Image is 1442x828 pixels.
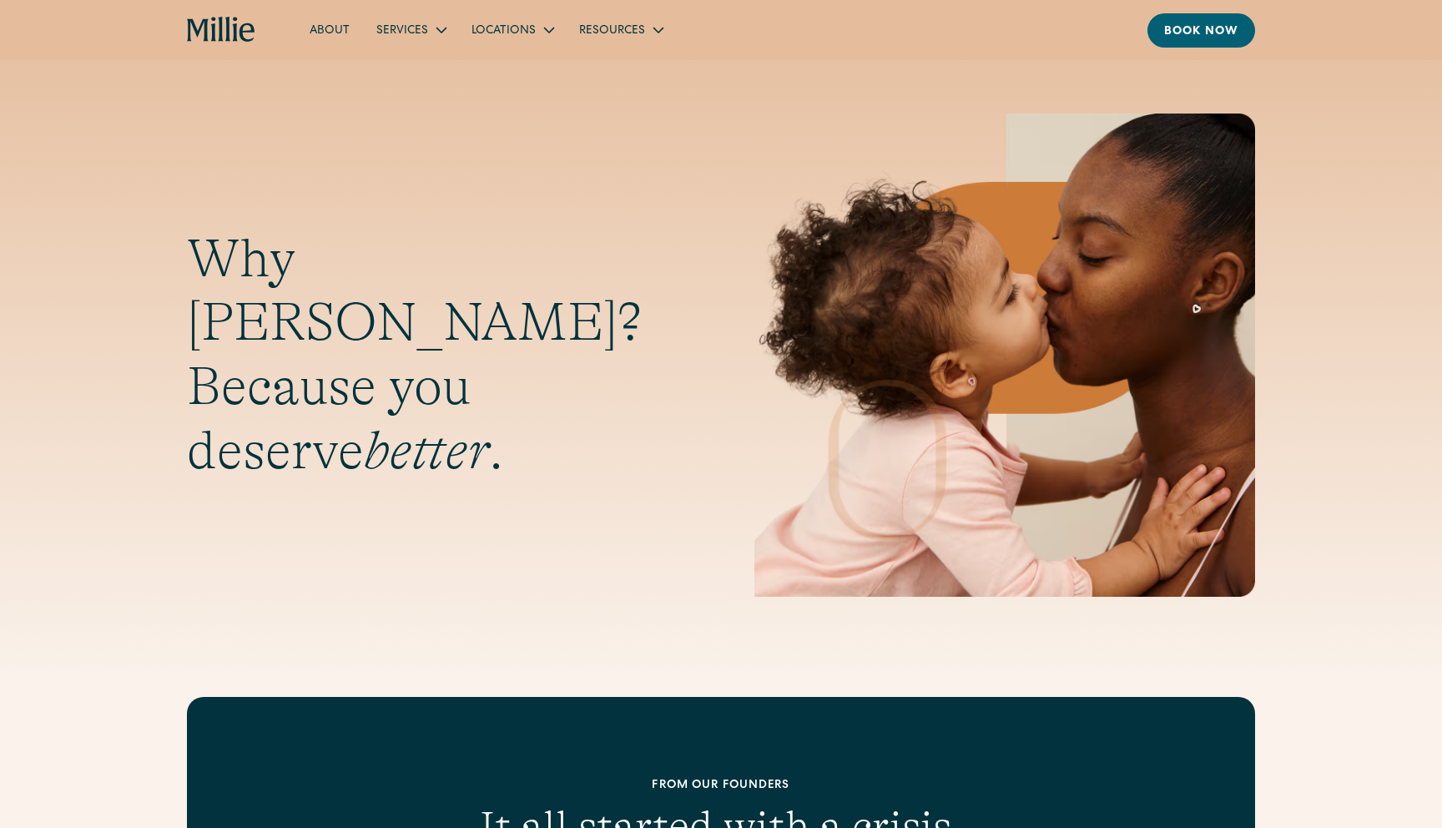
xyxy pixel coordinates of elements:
a: About [296,16,363,43]
div: From our founders [294,777,1148,795]
div: Services [363,16,458,43]
div: Locations [458,16,566,43]
div: Resources [566,16,675,43]
h1: Why [PERSON_NAME]? Because you deserve . [187,227,688,483]
div: Locations [471,23,536,40]
div: Book now [1164,23,1238,41]
img: Mother and baby sharing a kiss, highlighting the emotional bond and nurturing care at the heart o... [754,114,1255,597]
a: Book now [1147,13,1255,48]
em: better [364,421,489,481]
div: Resources [579,23,645,40]
a: home [187,17,256,43]
div: Services [376,23,428,40]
